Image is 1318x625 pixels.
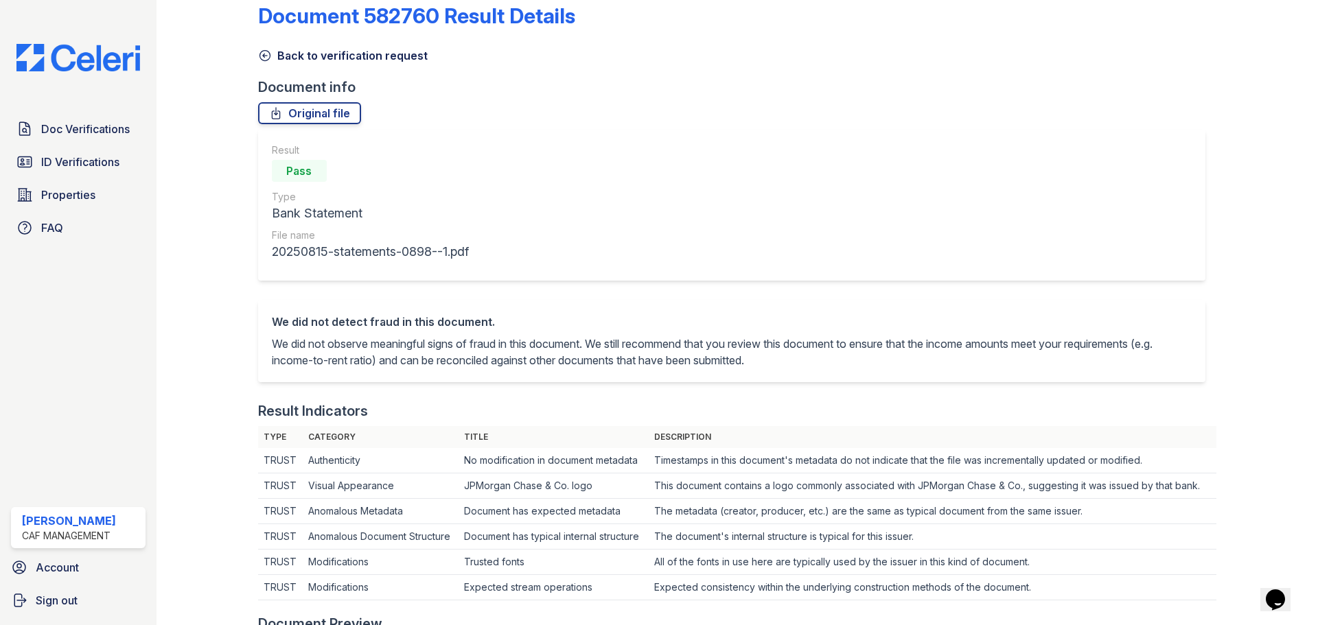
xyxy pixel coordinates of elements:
span: FAQ [41,220,63,236]
th: Category [303,426,459,448]
td: The metadata (creator, producer, etc.) are the same as typical document from the same issuer. [649,499,1216,524]
td: Trusted fonts [459,550,648,575]
div: Result [272,143,469,157]
td: Anomalous Metadata [303,499,459,524]
td: JPMorgan Chase & Co. logo [459,473,648,499]
div: CAF Management [22,529,116,543]
td: TRUST [258,448,303,473]
td: TRUST [258,524,303,550]
a: Properties [11,181,146,209]
img: CE_Logo_Blue-a8612792a0a2168367f1c8372b55b34899dd931a85d93a1a3d3e32e68fde9ad4.png [5,44,151,71]
td: Timestamps in this document's metadata do not indicate that the file was incrementally updated or... [649,448,1216,473]
a: Document 582760 Result Details [258,3,575,28]
td: Document has typical internal structure [459,524,648,550]
span: Doc Verifications [41,121,130,137]
td: TRUST [258,550,303,575]
div: File name [272,228,469,242]
td: Document has expected metadata [459,499,648,524]
th: Description [649,426,1216,448]
span: Account [36,559,79,576]
a: Account [5,554,151,581]
div: Pass [272,160,327,182]
td: No modification in document metadata [459,448,648,473]
div: 20250815-statements-0898--1.pdf [272,242,469,261]
td: TRUST [258,575,303,600]
td: TRUST [258,499,303,524]
div: Result Indicators [258,401,368,421]
span: ID Verifications [41,154,119,170]
div: Bank Statement [272,204,469,223]
a: Doc Verifications [11,115,146,143]
td: All of the fonts in use here are typically used by the issuer in this kind of document. [649,550,1216,575]
td: This document contains a logo commonly associated with JPMorgan Chase & Co., suggesting it was is... [649,473,1216,499]
td: Expected stream operations [459,575,648,600]
td: Anomalous Document Structure [303,524,459,550]
th: Title [459,426,648,448]
td: TRUST [258,473,303,499]
a: Original file [258,102,361,124]
a: FAQ [11,214,146,241]
td: Authenticity [303,448,459,473]
th: Type [258,426,303,448]
span: Properties [41,187,95,203]
iframe: chat widget [1260,570,1304,611]
a: ID Verifications [11,148,146,176]
td: Visual Appearance [303,473,459,499]
div: Type [272,190,469,204]
div: Document info [258,78,1216,97]
a: Back to verification request [258,47,428,64]
a: Sign out [5,587,151,614]
td: The document's internal structure is typical for this issuer. [649,524,1216,550]
p: We did not observe meaningful signs of fraud in this document. We still recommend that you review... [272,335,1192,368]
td: Modifications [303,550,459,575]
div: [PERSON_NAME] [22,512,116,529]
span: Sign out [36,592,78,609]
td: Expected consistency within the underlying construction methods of the document. [649,575,1216,600]
td: Modifications [303,575,459,600]
div: We did not detect fraud in this document. [272,314,1192,330]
